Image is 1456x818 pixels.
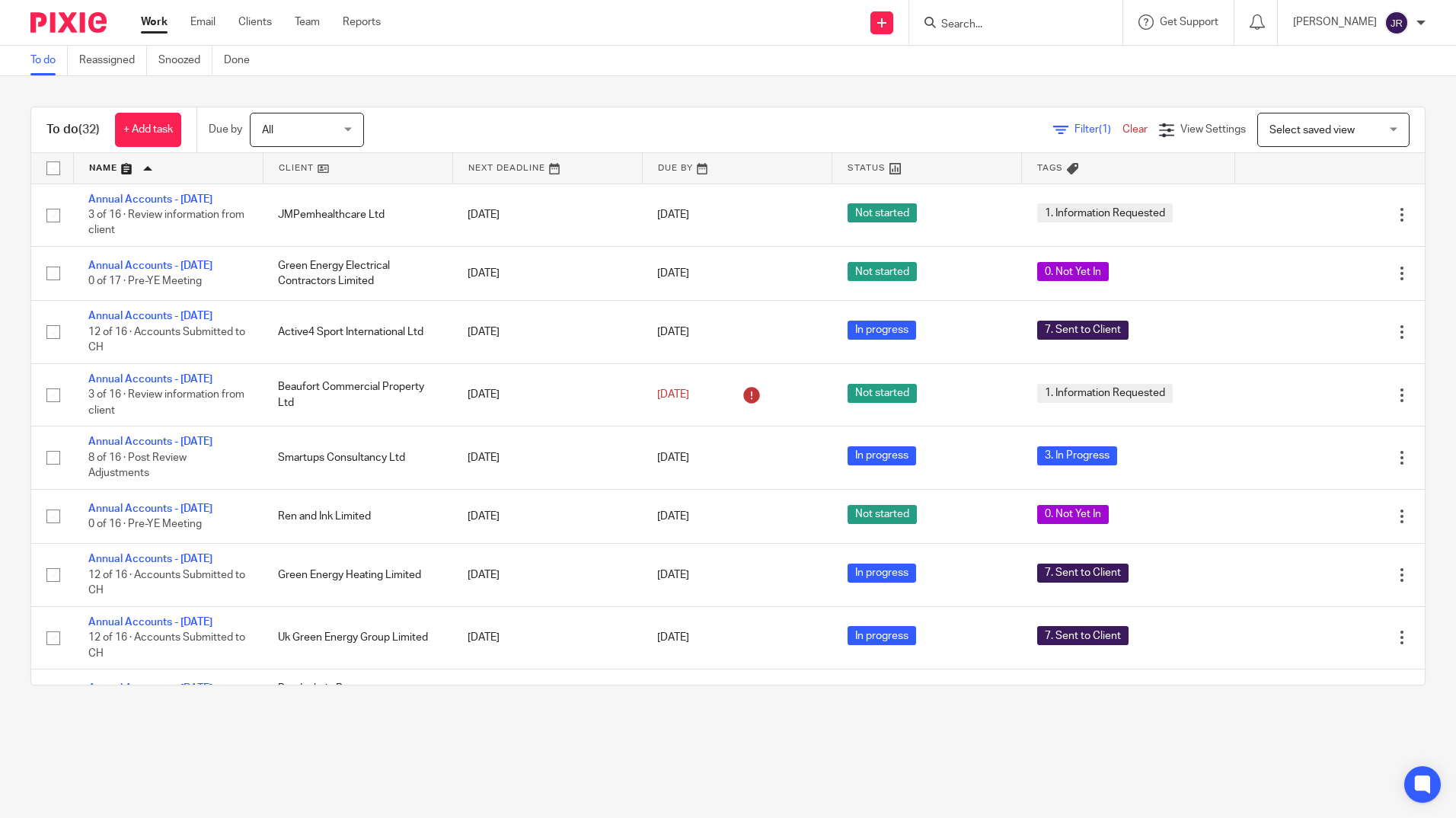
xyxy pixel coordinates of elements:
a: Clear [1122,124,1148,135]
a: Annual Accounts - [DATE] [88,503,212,514]
span: 12 of 16 · Accounts Submitted to CH [88,327,245,353]
span: [DATE] [657,268,689,279]
h1: To do [46,122,100,138]
td: [DATE] [452,427,642,489]
span: 12 of 16 · Accounts Submitted to CH [88,570,245,596]
a: Annual Accounts - [DATE] [88,683,212,694]
span: 8 of 16 · Post Review Adjustments [88,452,187,479]
a: Annual Accounts - [DATE] [88,194,212,205]
span: 0 of 16 · Pre-YE Meeting [88,519,202,529]
td: [DATE] [452,544,642,606]
td: Beaufort Commercial Property Ltd [263,363,452,426]
span: Not started [848,384,917,403]
td: JMPemhealthcare Ltd [263,184,452,246]
a: Reassigned [79,46,147,75]
a: Snoozed [158,46,212,75]
span: In progress [848,321,916,340]
a: Clients [238,14,272,30]
a: Email [190,14,216,30]
span: 3 of 16 · Review information from client [88,389,244,416]
span: [DATE] [657,511,689,522]
td: Ren and Ink Limited [263,489,452,543]
span: Not started [848,262,917,281]
span: 1. Information Requested [1037,384,1173,403]
td: Uk Green Energy Group Limited [263,606,452,669]
a: Annual Accounts - [DATE] [88,311,212,321]
span: 7. Sent to Client [1037,626,1129,645]
span: [DATE] [657,452,689,463]
a: Annual Accounts - [DATE] [88,374,212,385]
span: View Settings [1180,124,1246,135]
span: [DATE] [657,389,689,400]
td: [DATE] [452,489,642,543]
td: [DATE] [452,363,642,426]
td: [DATE] [452,606,642,669]
a: Annual Accounts - [DATE] [88,260,212,271]
span: 7. Sent to Client [1037,321,1129,340]
img: svg%3E [1384,11,1409,35]
td: Smartups Consultancy Ltd [263,427,452,489]
a: + Add task [115,113,181,147]
a: Team [295,14,320,30]
a: Work [141,14,168,30]
td: [DATE] [452,246,642,300]
td: Green Energy Heating Limited [263,544,452,606]
span: In progress [848,446,916,465]
span: 3 of 16 · Review information from client [88,209,244,236]
a: Reports [343,14,381,30]
span: In progress [848,564,916,583]
p: Due by [209,122,242,137]
span: 1. Information Requested [1037,203,1173,222]
span: Filter [1074,124,1122,135]
span: [DATE] [657,327,689,337]
a: Annual Accounts - [DATE] [88,436,212,447]
span: 0. Not Yet In [1037,505,1109,524]
span: Not started [848,505,917,524]
p: [PERSON_NAME] [1293,14,1377,30]
span: In progress [848,626,916,645]
span: Get Support [1160,17,1218,27]
td: Readychain Property Management Limited [263,669,452,724]
span: 12 of 16 · Accounts Submitted to CH [88,632,245,659]
input: Search [940,18,1077,32]
td: Green Energy Electrical Contractors Limited [263,246,452,300]
td: [DATE] [452,301,642,363]
span: 0 of 17 · Pre-YE Meeting [88,276,202,286]
span: Not started [848,203,917,222]
td: Active4 Sport International Ltd [263,301,452,363]
a: Annual Accounts - [DATE] [88,617,212,628]
span: (32) [78,123,100,136]
span: 3. In Progress [1037,446,1117,465]
span: (1) [1099,124,1111,135]
span: [DATE] [657,632,689,643]
span: Select saved view [1269,125,1355,136]
td: [DATE] [452,184,642,246]
span: 0. Not Yet In [1037,262,1109,281]
a: Done [224,46,261,75]
img: Pixie [30,12,107,33]
span: [DATE] [657,570,689,580]
span: [DATE] [657,209,689,220]
span: 7. Sent to Client [1037,564,1129,583]
span: All [262,125,273,136]
a: To do [30,46,68,75]
a: Annual Accounts - [DATE] [88,554,212,564]
td: [DATE] [452,669,642,724]
span: Tags [1037,164,1063,172]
